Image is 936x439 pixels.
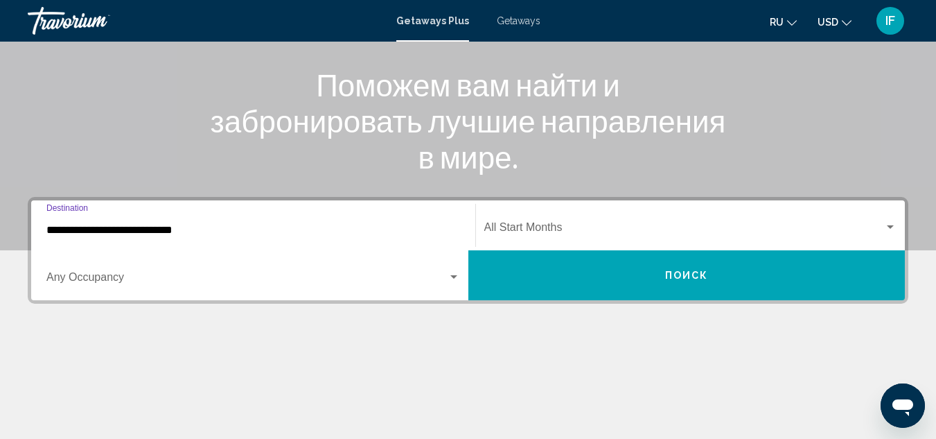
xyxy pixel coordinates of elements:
[770,12,797,32] button: Change language
[872,6,908,35] button: User Menu
[209,67,728,175] h1: Поможем вам найти и забронировать лучшие направления в мире.
[28,7,382,35] a: Travorium
[818,17,838,28] span: USD
[881,384,925,428] iframe: Pulsante per aprire la finestra di messaggistica
[497,15,540,26] a: Getaways
[665,270,709,282] span: Поиск
[31,200,905,300] div: Search widget
[770,17,784,28] span: ru
[468,250,906,300] button: Поиск
[396,15,469,26] a: Getaways Plus
[818,12,851,32] button: Change currency
[885,14,895,28] span: IF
